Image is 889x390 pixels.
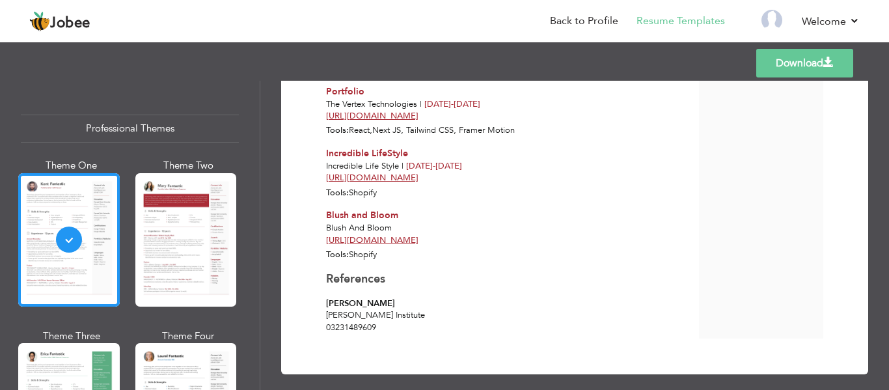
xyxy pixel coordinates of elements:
span: | [420,98,422,110]
span: [DATE] [DATE] [406,160,462,172]
div: Theme Four [138,329,239,343]
span: - [451,98,454,110]
span: Tools: [326,249,349,260]
span: Tools: [326,187,349,199]
div: Theme Three [21,329,122,343]
span: - [433,160,435,172]
a: Resume Templates [636,14,725,29]
a: Welcome [802,14,860,29]
a: [URL][DOMAIN_NAME] [326,172,418,184]
div: [PERSON_NAME] [326,298,498,310]
span: Portfolio [326,85,364,98]
span: Shopify [349,249,377,260]
a: [URL][DOMAIN_NAME] [326,234,418,246]
a: [URL][DOMAIN_NAME] [326,110,418,122]
div: Theme Two [138,159,239,173]
div: Theme One [21,159,122,173]
img: Profile Img [761,10,782,31]
span: | [402,160,403,172]
span: Shopify [349,187,377,199]
a: Jobee [29,11,90,32]
span: References [326,271,385,287]
span: The Vertex Technologies [326,98,417,110]
img: jobee.io [29,11,50,32]
div: Professional Themes [21,115,239,143]
span: React,Next JS, Tailwind CSS, Framer Motion [349,124,515,136]
div: [PERSON_NAME] Institute [326,309,498,322]
span: Incredible LifeStyle [326,147,408,160]
div: 03231489609 [326,322,498,334]
span: Blush and Bloom [326,209,398,221]
span: [DATE] [DATE] [424,98,480,110]
span: Incredible Life Style [326,160,399,172]
span: Jobee [50,16,90,31]
a: Back to Profile [550,14,618,29]
span: Tools: [326,124,349,136]
span: Blush and Bloom [326,222,392,234]
a: Download [756,49,853,77]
